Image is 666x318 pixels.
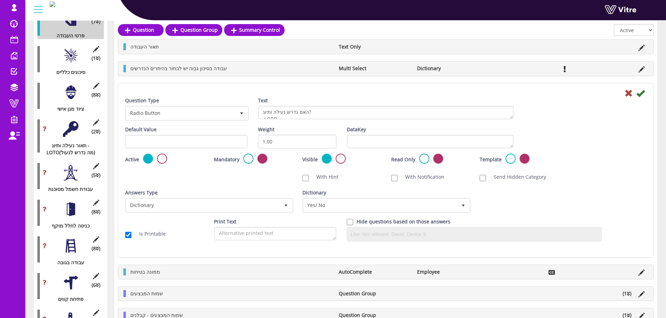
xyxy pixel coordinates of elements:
span: (8 ) [92,208,100,215]
label: Mandatory [214,156,239,163]
label: Visible [302,156,318,163]
span: (8 ) [92,245,100,252]
div: פתיחת קווים [37,296,99,303]
span: (8 ) [92,91,100,98]
img: Logo-Web.png [50,1,55,7]
label: Print Text [214,218,236,225]
label: Dictionary [302,189,326,196]
a: Question Group [165,24,222,36]
li: (1 ) [619,290,635,297]
span: שמות המבצעים [130,290,163,297]
span: select [457,199,470,212]
label: DataKey [347,126,366,133]
span: (5 ) [92,172,100,179]
li: Question Group [335,290,414,297]
input: Is Printable [125,232,131,238]
label: Question Type [125,97,159,104]
label: Template [480,156,502,163]
label: Is Printable [132,230,166,237]
input: Hide question based on answer [347,219,353,225]
span: Yes/ No [303,199,457,212]
label: Text [258,97,268,104]
li: Employee [414,268,492,275]
input: With Notification [391,175,398,181]
div: תאור נעילה ותיוג - LOTO(מה נדרש לנעול) [37,142,99,156]
a: Summary Control [224,24,285,36]
input: Send Hidden Category [480,175,486,181]
label: With Hint [309,173,338,180]
li: AutoComplete [335,268,414,275]
li: Dictionary [414,65,492,72]
span: תאור העבודה [130,43,159,50]
a: Question [118,24,164,36]
label: Read Only [391,156,415,163]
span: Dictionary [126,199,280,212]
label: Hide questions based on those answers [357,218,450,225]
label: Default Value [125,126,157,133]
li: Text Only [335,43,414,50]
div: פרטי העבודה [37,32,99,39]
div: ציוד מגן אישי [37,105,99,112]
textarea: האם נדרש נעילה ותיוג? LOTO [258,106,514,119]
label: Answers Type [125,189,158,196]
label: With Notification [398,173,444,180]
label: Active [125,156,139,163]
span: Radio Button [126,107,235,119]
span: (6 ) [92,282,100,289]
div: עבודת חשמל מסוכנת [37,186,99,193]
li: Multi Select [335,65,414,72]
span: (7 ) [92,18,100,25]
div: סיכונים כלליים [37,69,99,76]
input: With Hint [302,175,309,181]
span: (2 ) [92,128,100,135]
label: Weight [258,126,274,133]
span: עבודה בסיכון גבוה יש לבחור בהיתרים הנדרשים [130,65,227,72]
span: select [280,199,292,212]
div: עבודה בגובה [37,259,99,266]
span: select [235,107,248,119]
input: Like: Not relevant, David, Device 9 [349,229,600,239]
span: ממונה בטיחות [130,268,160,275]
div: כניסה לחלל מוקף [37,222,99,229]
label: Send Hidden Category [487,173,546,180]
span: (1 ) [92,55,100,62]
